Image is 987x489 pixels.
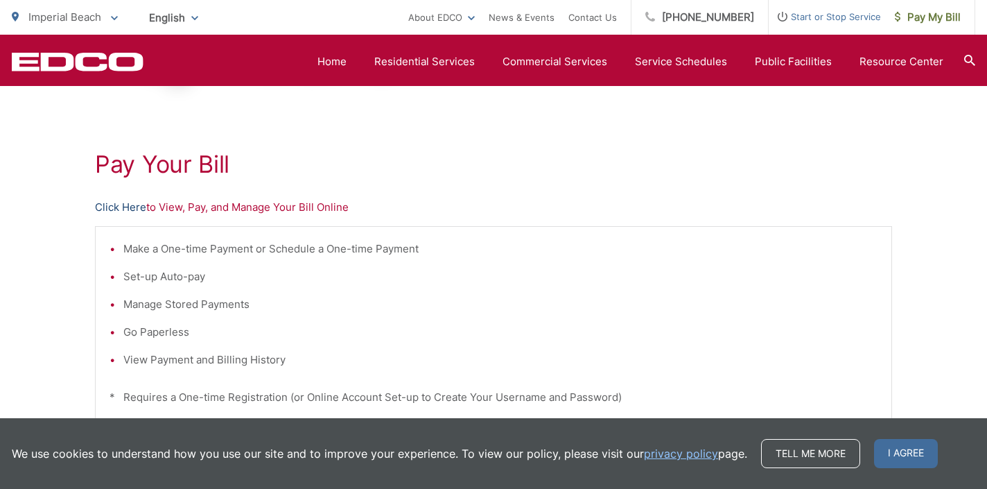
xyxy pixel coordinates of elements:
a: Home [317,53,347,70]
li: Make a One-time Payment or Schedule a One-time Payment [123,241,877,257]
li: View Payment and Billing History [123,352,877,368]
span: Imperial Beach [28,10,101,24]
span: English [139,6,209,30]
p: * Requires a One-time Registration (or Online Account Set-up to Create Your Username and Password) [110,389,877,406]
a: Service Schedules [635,53,727,70]
li: Go Paperless [123,324,877,341]
a: About EDCO [408,9,475,26]
a: Public Facilities [755,53,832,70]
p: to View, Pay, and Manage Your Bill Online [95,199,892,216]
span: I agree [874,439,938,468]
a: Residential Services [374,53,475,70]
a: privacy policy [644,445,718,462]
span: Pay My Bill [895,9,961,26]
h1: Pay Your Bill [95,151,892,178]
a: News & Events [489,9,554,26]
a: Resource Center [859,53,943,70]
a: Click Here [95,199,146,216]
a: Contact Us [568,9,617,26]
a: Commercial Services [503,53,607,70]
a: EDCD logo. Return to the homepage. [12,52,143,71]
p: We use cookies to understand how you use our site and to improve your experience. To view our pol... [12,445,747,462]
a: Tell me more [761,439,860,468]
li: Manage Stored Payments [123,296,877,313]
li: Set-up Auto-pay [123,268,877,285]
